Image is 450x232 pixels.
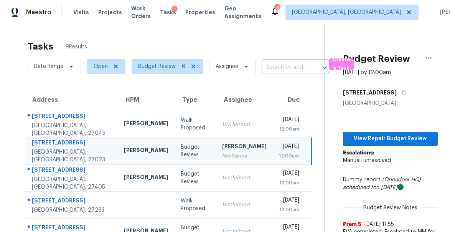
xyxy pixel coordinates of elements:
span: Properties [185,8,215,16]
span: Budget Review + 6 [138,63,185,70]
div: 12:00am [279,206,300,214]
th: Type [175,89,216,111]
button: Open [319,62,330,73]
div: [STREET_ADDRESS] [32,166,112,176]
div: Dummy_report [343,176,438,191]
div: [GEOGRAPHIC_DATA], [GEOGRAPHIC_DATA], 27405 [32,176,112,191]
span: Prem S [343,220,361,228]
th: HPM [118,89,175,111]
div: [STREET_ADDRESS] [32,139,112,148]
div: Budget Review [181,170,210,186]
span: Visits [73,8,89,16]
div: [DATE] [279,169,300,179]
div: Unclaimed [222,120,267,128]
h2: Budget Review [343,55,410,63]
span: [GEOGRAPHIC_DATA], [GEOGRAPHIC_DATA] [292,8,401,16]
div: [DATE] [279,116,300,125]
th: Assignee [216,89,273,111]
div: [PERSON_NAME] [124,146,168,156]
div: Not Started [222,152,267,160]
span: Create a Task [333,55,350,73]
span: Tasks [160,10,176,15]
span: [DATE] 11:55 [364,222,394,227]
div: [GEOGRAPHIC_DATA], [GEOGRAPHIC_DATA], 27045 [32,122,112,137]
div: [DATE] [279,196,300,206]
span: Work Orders [131,5,151,20]
span: Assignee [216,63,238,70]
i: scheduled for: [DATE] [343,185,397,190]
div: [STREET_ADDRESS] [32,197,112,206]
i: (Opendoor HQ) [382,177,421,182]
span: Geo Assignments [224,5,261,20]
div: [DATE] by 12:00am [343,69,391,76]
div: [DATE] [279,143,299,152]
div: [GEOGRAPHIC_DATA], 27263 [32,206,112,214]
button: Create a Task [329,58,354,70]
h5: [STREET_ADDRESS] [343,89,397,96]
div: [PERSON_NAME] [222,143,267,152]
div: Unclaimed [222,174,267,182]
div: Unclaimed [222,201,267,209]
div: Budget Review [181,143,210,159]
span: 9 Results [66,43,87,51]
span: Projects [98,8,122,16]
div: [GEOGRAPHIC_DATA] [343,99,438,107]
b: Escalations: [343,150,374,156]
div: 12:00am [279,179,300,187]
input: Search by address [262,61,308,73]
div: [GEOGRAPHIC_DATA], [GEOGRAPHIC_DATA], 27023 [32,148,112,164]
h2: Tasks [28,43,53,50]
span: Maestro [26,8,51,16]
div: 12:00am [279,152,299,160]
div: [PERSON_NAME] [124,173,168,183]
button: View Repair Budget Review [343,132,438,146]
button: Copy Address [397,86,407,99]
th: Due [273,89,312,111]
div: Walk Proposed [181,197,210,212]
span: Open [94,63,108,70]
span: Date Range [34,63,63,70]
div: [PERSON_NAME] [124,119,168,129]
span: Manual: unresolved [343,158,391,163]
span: Budget Review Notes [359,204,422,212]
div: 1 [171,6,178,13]
div: Walk Proposed [181,116,210,132]
div: 12:00am [279,125,300,133]
div: [STREET_ADDRESS] [32,112,112,122]
th: Address [25,89,118,111]
div: 13 [274,5,280,12]
span: View Repair Budget Review [349,134,432,144]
